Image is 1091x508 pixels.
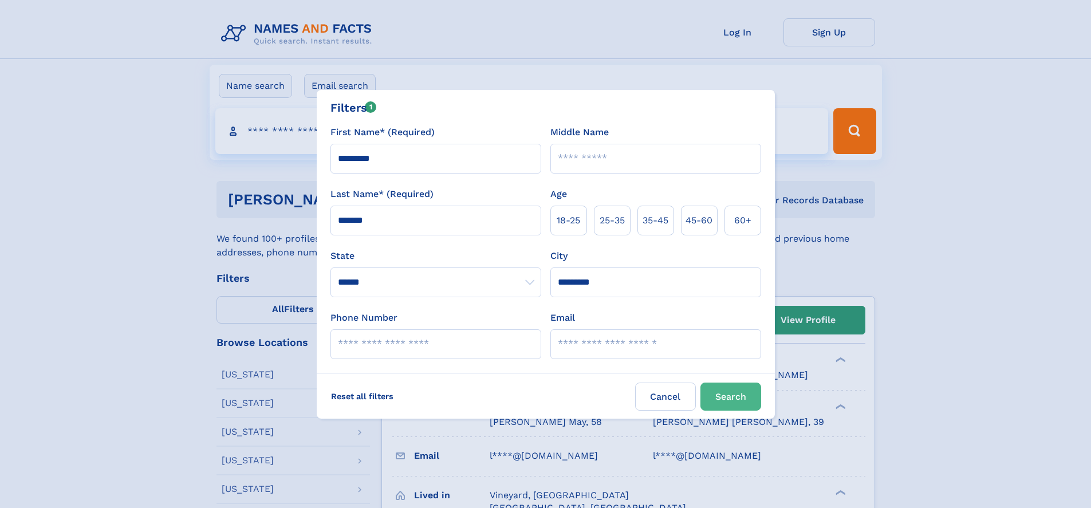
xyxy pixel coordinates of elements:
[635,383,696,411] label: Cancel
[700,383,761,411] button: Search
[330,125,435,139] label: First Name* (Required)
[734,214,751,227] span: 60+
[550,187,567,201] label: Age
[643,214,668,227] span: 35‑45
[557,214,580,227] span: 18‑25
[330,311,397,325] label: Phone Number
[600,214,625,227] span: 25‑35
[330,187,434,201] label: Last Name* (Required)
[550,125,609,139] label: Middle Name
[550,249,568,263] label: City
[330,99,377,116] div: Filters
[330,249,541,263] label: State
[550,311,575,325] label: Email
[686,214,712,227] span: 45‑60
[324,383,401,410] label: Reset all filters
